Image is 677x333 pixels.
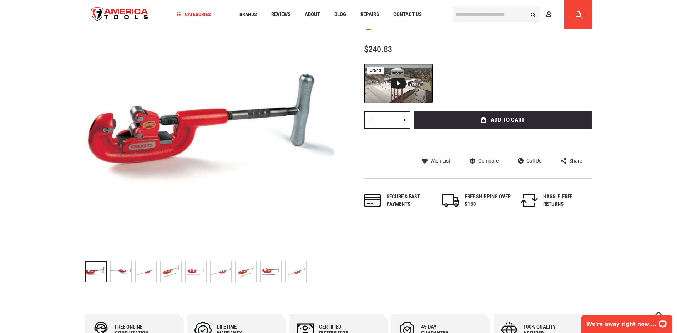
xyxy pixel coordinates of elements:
[518,158,541,164] a: Call Us
[470,158,499,164] a: Compare
[160,257,185,286] div: RIDGID 32825 CUTTER, 2A HD 3 WHEEL PIPE
[422,158,450,164] a: Wish List
[211,261,231,282] img: RIDGID 32825 CUTTER, 2A HD 3 WHEEL PIPE
[413,131,593,152] iframe: Secure express checkout frame
[478,158,499,163] span: Compare
[236,261,256,282] img: RIDGID 32825 CUTTER, 2A HD 3 WHEEL PIPE
[543,193,590,208] div: HASSLE-FREE RETURNS
[526,158,541,163] span: Call Us
[393,12,422,17] span: Contact Us
[268,10,294,19] a: Reviews
[465,193,511,208] div: FREE SHIPPING OVER $150
[177,12,211,17] span: Categories
[85,4,339,257] img: RIDGID 32825 CUTTER, 2A HD 3 WHEEL PIPE
[186,261,206,282] img: RIDGID 32825 CUTTER, 2A HD 3 WHEEL PIPE
[286,261,306,282] img: RIDGID 32825 CUTTER, 2A HD 3 WHEEL PIPE
[442,194,459,207] img: shipping
[235,257,260,286] div: RIDGID 32825 CUTTER, 2A HD 3 WHEEL PIPE
[521,194,538,207] img: returns
[387,193,433,208] div: Secure & fast payments
[364,44,392,54] span: $240.83
[271,12,290,17] span: Reviews
[135,257,160,286] div: RIDGID 32825 CUTTER, 2A HD 3 WHEEL PIPE
[390,10,425,19] a: Contact Us
[305,12,320,17] span: About
[111,261,131,282] img: RIDGID 32825 CUTTER, 2A HD 3 WHEEL PIPE
[302,10,323,19] a: About
[491,117,525,123] span: Add to Cart
[161,261,181,282] img: RIDGID 32825 CUTTER, 2A HD 3 WHEEL PIPE
[569,158,582,163] span: Share
[85,257,110,286] div: RIDGID 32825 CUTTER, 2A HD 3 WHEEL PIPE
[210,257,235,286] div: RIDGID 32825 CUTTER, 2A HD 3 WHEEL PIPE
[85,1,155,28] a: store logo
[331,10,349,19] a: Blog
[261,261,281,282] img: RIDGID 32825 CUTTER, 2A HD 3 WHEEL PIPE
[526,8,540,21] button: Search
[430,158,450,163] span: Wish List
[334,12,346,17] span: Blog
[582,15,584,19] span: 0
[110,257,135,286] div: RIDGID 32825 CUTTER, 2A HD 3 WHEEL PIPE
[236,10,260,19] a: Brands
[360,12,379,17] span: Repairs
[414,111,592,129] button: Add to Cart
[260,257,285,286] div: RIDGID 32825 CUTTER, 2A HD 3 WHEEL PIPE
[577,310,677,333] iframe: LiveChat chat widget
[85,1,155,28] img: America Tools
[285,257,307,286] div: RIDGID 32825 CUTTER, 2A HD 3 WHEEL PIPE
[239,12,257,17] span: Brands
[173,10,214,19] a: Categories
[364,194,381,207] img: payments
[185,257,210,286] div: RIDGID 32825 CUTTER, 2A HD 3 WHEEL PIPE
[357,10,382,19] a: Repairs
[136,261,156,282] img: RIDGID 32825 CUTTER, 2A HD 3 WHEEL PIPE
